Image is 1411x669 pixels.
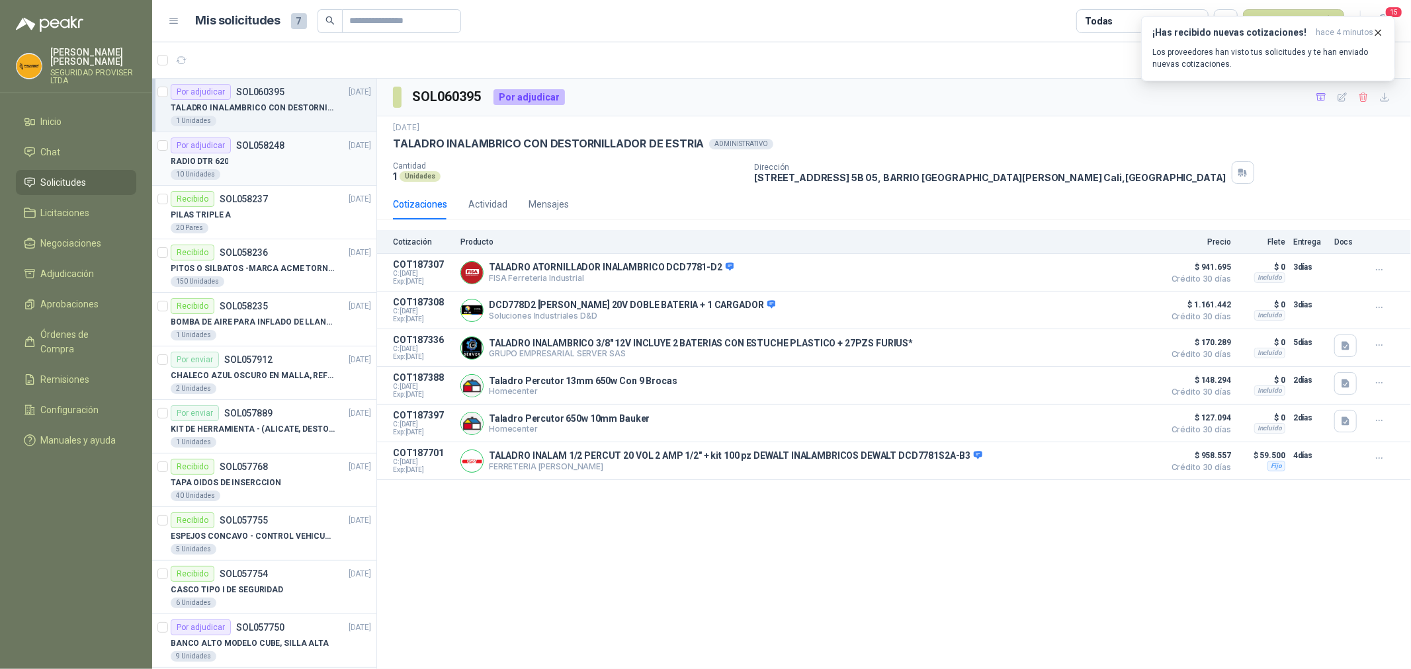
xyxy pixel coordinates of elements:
p: COT187308 [393,297,452,307]
p: [DATE] [349,86,371,98]
p: Docs [1334,237,1361,247]
a: Solicitudes [16,170,136,195]
p: 3 días [1293,297,1326,313]
span: $ 941.695 [1165,259,1231,275]
span: C: [DATE] [393,270,452,278]
span: C: [DATE] [393,420,452,428]
div: 40 Unidades [171,491,220,501]
a: RecibidoSOL057754[DATE] CASCO TIPO I DE SEGURIDAD6 Unidades [152,561,376,614]
h1: Mis solicitudes [196,11,280,30]
a: Licitaciones [16,200,136,225]
p: KIT DE HERRAMIENTA - (ALICATE, DESTORNILLADOR,LLAVE DE EXPANSION, CRUCETA,LLAVE FIJA) [171,423,335,436]
span: Crédito 30 días [1165,275,1231,283]
span: Exp: [DATE] [393,428,452,436]
p: $ 0 [1239,334,1285,350]
p: BANCO ALTO MODELO CUBE, SILLA ALTA [171,637,329,650]
p: [PERSON_NAME] [PERSON_NAME] [50,48,136,66]
p: [DATE] [349,514,371,527]
span: Chat [41,145,61,159]
div: Por adjudicar [171,138,231,153]
p: Cotización [393,237,452,247]
p: [DATE] [349,568,371,580]
p: SOL057750 [236,623,284,632]
p: COT187388 [393,372,452,383]
div: Por adjudicar [171,619,231,635]
p: SOL057768 [220,462,268,471]
div: Por adjudicar [493,89,565,105]
span: $ 148.294 [1165,372,1231,388]
p: Homecenter [489,424,650,434]
div: 5 Unidades [171,544,216,555]
span: $ 958.557 [1165,448,1231,463]
div: Recibido [171,191,214,207]
p: SOL058237 [220,194,268,204]
span: $ 170.289 [1165,334,1231,350]
div: Por adjudicar [171,84,231,100]
span: 15 [1385,6,1403,19]
span: Exp: [DATE] [393,278,452,286]
p: CASCO TIPO I DE SEGURIDAD [171,584,283,596]
p: SOL058236 [220,248,268,257]
p: $ 0 [1239,372,1285,388]
a: Aprobaciones [16,292,136,317]
p: SOL058248 [236,141,284,150]
a: RecibidoSOL058236[DATE] PITOS O SILBATOS -MARCA ACME TORNADO 635150 Unidades [152,239,376,293]
p: SEGURIDAD PROVISER LTDA [50,69,136,85]
p: [DATE] [349,621,371,634]
p: 3 días [1293,259,1326,275]
div: Fijo [1267,461,1285,471]
p: [DATE] [393,122,419,134]
a: RecibidoSOL057768[DATE] TAPA OIDOS DE INSERCCION40 Unidades [152,453,376,507]
p: Producto [460,237,1157,247]
span: Exp: [DATE] [393,315,452,323]
div: Recibido [171,245,214,260]
p: $ 59.500 [1239,448,1285,463]
div: 1 Unidades [171,330,216,340]
span: $ 1.161.442 [1165,297,1231,313]
a: Manuales y ayuda [16,428,136,453]
a: Remisiones [16,367,136,392]
div: 6 Unidades [171,598,216,608]
img: Company Logo [461,413,483,434]
p: Cantidad [393,161,744,171]
p: $ 0 [1239,410,1285,426]
p: CHALECO AZUL OSCURO EN MALLA, REFLECTIVO [171,370,335,382]
img: Company Logo [461,337,483,359]
img: Company Logo [461,450,483,472]
div: Por enviar [171,405,219,421]
span: Remisiones [41,372,90,387]
div: Recibido [171,566,214,582]
p: PITOS O SILBATOS -MARCA ACME TORNADO 635 [171,262,335,275]
p: 5 días [1293,334,1326,350]
div: 150 Unidades [171,276,224,287]
p: FERRETERIA [PERSON_NAME] [489,461,982,471]
p: COT187307 [393,259,452,270]
a: Inicio [16,109,136,134]
p: Taladro Percutor 13mm 650w Con 9 Brocas [489,375,677,386]
p: PILAS TRIPLE A [171,209,231,221]
p: [DATE] [349,139,371,152]
p: 2 días [1293,372,1326,388]
span: search [325,16,335,25]
p: [DATE] [349,300,371,313]
h3: SOL060395 [412,87,483,107]
img: Company Logo [461,262,483,284]
p: $ 0 [1239,259,1285,275]
span: hace 4 minutos [1316,27,1373,38]
p: Soluciones Industriales D&D [489,311,775,321]
p: TALADRO INALAMBRICO CON DESTORNILLADOR DE ESTRIA [393,137,704,151]
a: Por adjudicarSOL058248[DATE] RADIO DTR 62010 Unidades [152,132,376,186]
p: 4 días [1293,448,1326,463]
p: Homecenter [489,386,677,396]
p: DCD778D2 [PERSON_NAME] 20V DOBLE BATERIA + 1 CARGADOR [489,299,775,311]
span: Configuración [41,403,99,417]
p: SOL057889 [224,409,273,418]
p: BOMBA DE AIRE PARA INFLADO DE LLANTAS DE BICICLETA [171,316,335,329]
p: [DATE] [349,193,371,206]
div: 2 Unidades [171,383,216,394]
p: Flete [1239,237,1285,247]
p: COT187701 [393,448,452,458]
div: Mensajes [529,197,569,212]
span: Inicio [41,114,62,129]
button: ¡Has recibido nuevas cotizaciones!hace 4 minutos Los proveedores han visto tus solicitudes y te h... [1141,16,1395,81]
